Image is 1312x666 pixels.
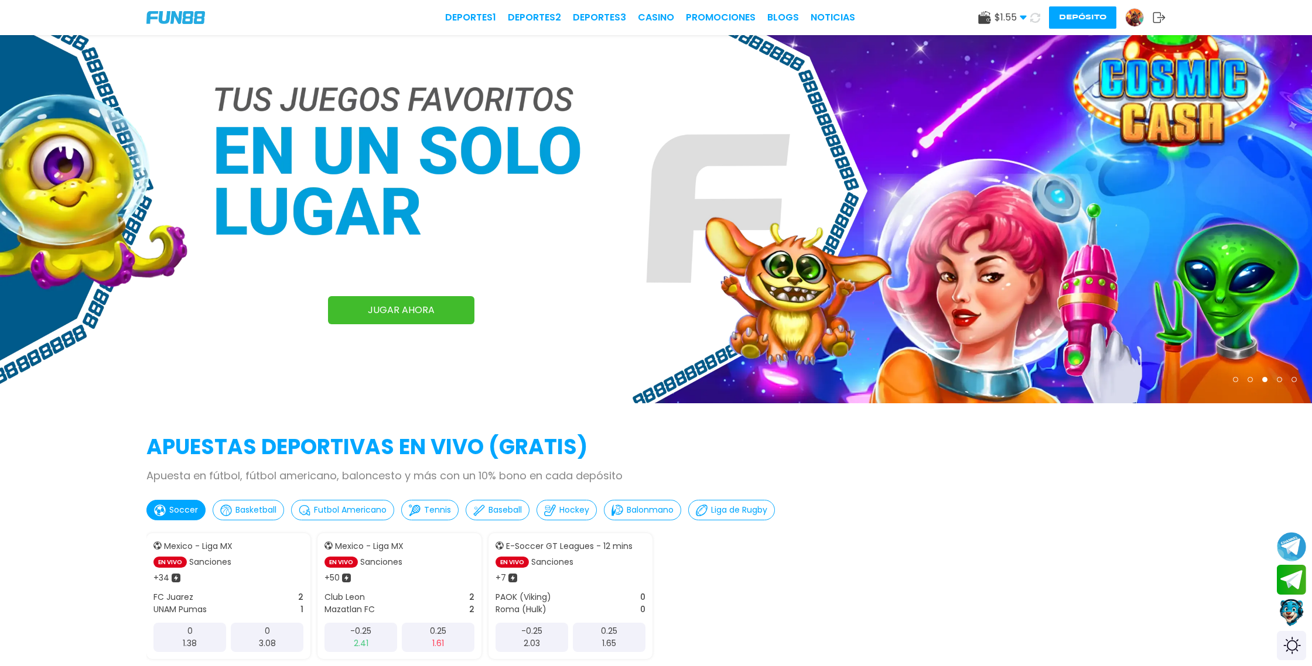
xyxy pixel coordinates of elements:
[524,637,540,650] p: 2.03
[298,591,303,603] p: 2
[995,11,1027,25] span: $ 1.55
[604,500,681,520] button: Balonmano
[688,500,775,520] button: Liga de Rugby
[537,500,597,520] button: Hockey
[466,500,529,520] button: Baseball
[300,603,303,616] p: 1
[1125,8,1153,27] a: Avatar
[354,637,368,650] p: 2.41
[1277,631,1306,660] div: Switch theme
[469,603,474,616] p: 2
[1049,6,1116,29] button: Depósito
[531,556,573,568] p: Sanciones
[496,591,551,603] p: PAOK (Viking)
[183,637,197,650] p: 1.38
[1277,565,1306,595] button: Join telegram
[146,11,205,24] img: Company Logo
[187,625,193,637] p: 0
[508,11,561,25] a: Deportes2
[711,504,767,516] p: Liga de Rugby
[324,603,375,616] p: Mazatlan FC
[153,603,207,616] p: UNAM Pumas
[324,591,365,603] p: Club Leon
[521,625,542,637] p: -0.25
[602,637,616,650] p: 1.65
[640,603,645,616] p: 0
[601,625,617,637] p: 0.25
[469,591,474,603] p: 2
[235,504,276,516] p: Basketball
[146,500,206,520] button: Soccer
[430,625,446,637] p: 0.25
[401,500,459,520] button: Tennis
[627,504,674,516] p: Balonmano
[506,540,633,552] p: E-Soccer GT Leagues - 12 mins
[213,500,284,520] button: Basketball
[1126,9,1143,26] img: Avatar
[153,572,169,584] p: + 34
[360,556,402,568] p: Sanciones
[314,504,387,516] p: Futbol Americano
[640,591,645,603] p: 0
[811,11,855,25] a: NOTICIAS
[324,572,340,584] p: + 50
[1277,598,1306,628] button: Contact customer service
[445,11,496,25] a: Deportes1
[265,625,270,637] p: 0
[169,504,198,516] p: Soccer
[559,504,589,516] p: Hockey
[164,540,233,552] p: Mexico - Liga MX
[350,625,371,637] p: -0.25
[573,11,626,25] a: Deportes3
[496,557,529,568] p: EN VIVO
[335,540,404,552] p: Mexico - Liga MX
[432,637,444,650] p: 1.61
[189,556,231,568] p: Sanciones
[1277,531,1306,562] button: Join telegram channel
[291,500,394,520] button: Futbol Americano
[767,11,799,25] a: BLOGS
[259,637,276,650] p: 3.08
[146,468,1166,483] p: Apuesta en fútbol, fútbol americano, baloncesto y más con un 10% bono en cada depósito
[424,504,451,516] p: Tennis
[496,572,506,584] p: + 7
[324,557,358,568] p: EN VIVO
[686,11,756,25] a: Promociones
[638,11,674,25] a: CASINO
[488,504,522,516] p: Baseball
[146,431,1166,463] h2: APUESTAS DEPORTIVAS EN VIVO (gratis)
[153,557,187,568] p: EN VIVO
[328,296,474,324] a: JUGAR AHORA
[496,603,546,616] p: Roma (Hulk)
[153,591,193,603] p: FC Juarez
